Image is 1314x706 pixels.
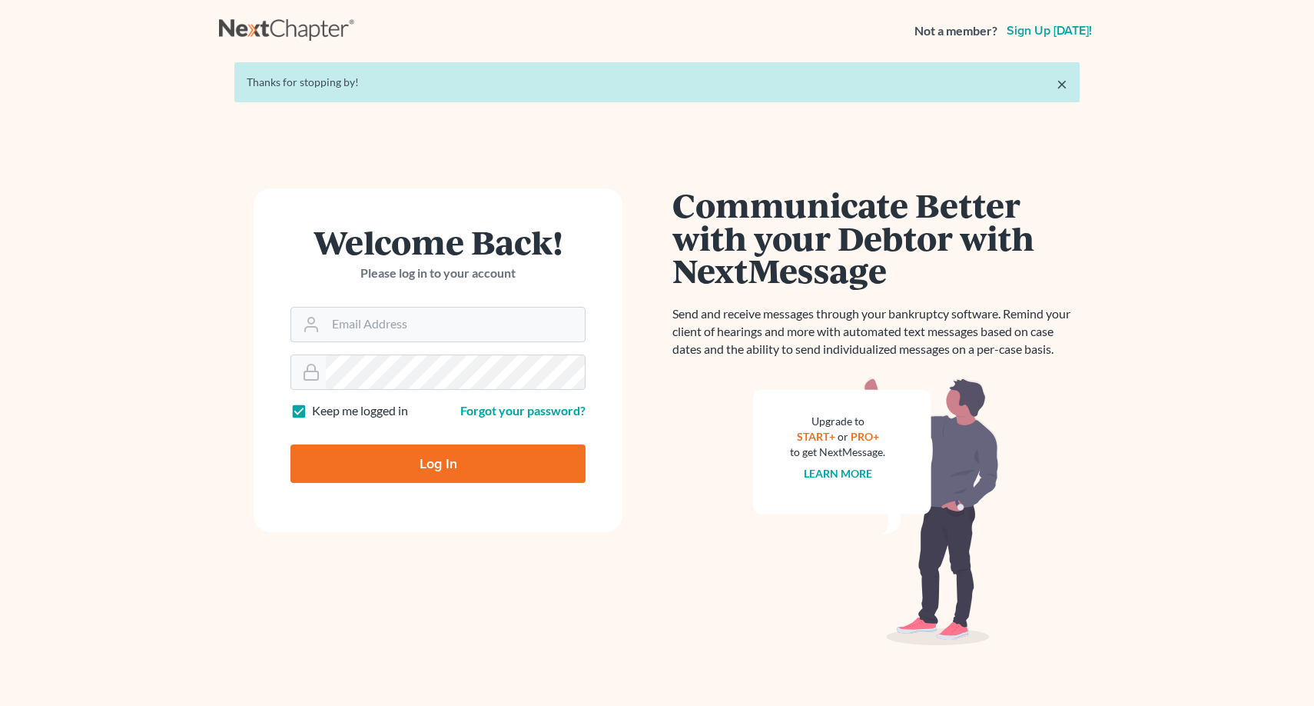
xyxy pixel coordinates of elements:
input: Log In [290,445,586,483]
a: PRO+ [851,430,879,443]
label: Keep me logged in [312,402,408,420]
span: or [838,430,848,443]
a: Sign up [DATE]! [1004,25,1095,37]
img: nextmessage_bg-59042aed3d76b12b5cd301f8e5b87938c9018125f34e5fa2b7a6b67550977c72.svg [753,377,999,646]
div: Thanks for stopping by! [247,75,1067,90]
p: Send and receive messages through your bankruptcy software. Remind your client of hearings and mo... [672,305,1080,358]
h1: Welcome Back! [290,225,586,258]
p: Please log in to your account [290,265,586,282]
div: Upgrade to [790,414,885,429]
a: Learn more [804,467,872,480]
strong: Not a member? [914,22,997,40]
a: × [1057,75,1067,93]
h1: Communicate Better with your Debtor with NextMessage [672,188,1080,287]
a: START+ [797,430,835,443]
a: Forgot your password? [460,403,586,418]
input: Email Address [326,308,585,341]
div: to get NextMessage. [790,445,885,460]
